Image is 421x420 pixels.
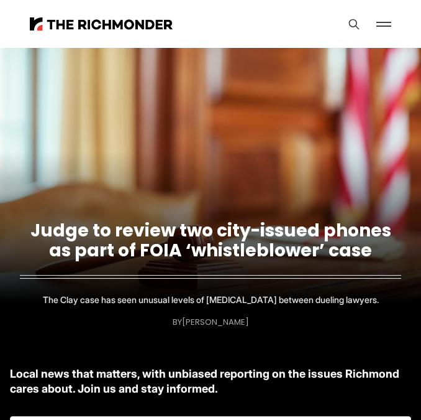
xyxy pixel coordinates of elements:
[345,15,363,34] button: Search this site
[173,317,249,327] div: By
[182,316,249,328] a: [PERSON_NAME]
[10,366,411,396] p: Local news that matters, with unbiased reporting on the issues Richmond cares about. Join us and ...
[30,17,173,30] img: The Richmonder
[43,292,379,307] p: The Clay case has seen unusual levels of [MEDICAL_DATA] between dueling lawyers.
[30,218,391,263] a: Judge to review two city-issued phones as part of FOIA ‘whistleblower’ case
